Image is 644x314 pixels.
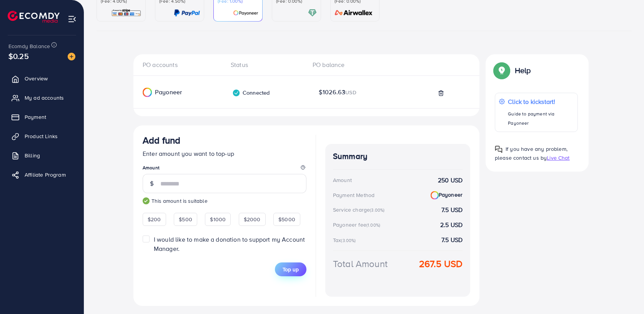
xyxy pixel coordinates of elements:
strong: 7.5 USD [441,205,463,214]
p: Enter amount you want to top-up [143,149,306,158]
a: Overview [6,71,78,86]
button: Top up [275,262,306,276]
img: card [174,8,200,17]
h4: Summary [333,152,463,161]
span: $2000 [244,215,261,223]
div: Payment Method [333,191,374,199]
p: Guide to payment via Payoneer [508,109,574,128]
strong: 2.5 USD [440,220,463,229]
strong: Payoneer [431,191,463,199]
a: Payment [6,109,78,125]
a: My ad accounts [6,90,78,105]
h3: Add fund [143,135,180,146]
span: Affiliate Program [25,171,66,179]
div: Payoneer fee [333,221,383,229]
span: Overview [25,75,48,82]
a: Affiliate Program [6,167,78,182]
span: Ecomdy Balance [8,42,50,50]
span: My ad accounts [25,94,64,102]
img: Popup guide [495,63,509,77]
span: $1026.63 [319,88,356,97]
span: $5000 [278,215,295,223]
span: USD [345,89,356,96]
span: If you have any problem, please contact us by [495,145,567,162]
div: Payoneer [133,88,211,97]
img: card [308,8,317,17]
div: Tax [333,236,358,244]
div: Service charge [333,206,387,214]
span: Product Links [25,132,58,140]
div: Total Amount [333,257,388,271]
img: image [68,53,75,60]
a: Billing [6,148,78,163]
img: card [332,8,375,17]
span: I would like to make a donation to support my Account Manager. [154,235,305,252]
strong: 7.5 USD [441,235,463,244]
img: Payoneer [431,191,439,199]
p: Click to kickstart! [508,97,574,106]
div: Status [225,60,306,69]
div: PO accounts [143,60,225,69]
div: Amount [333,176,352,184]
img: card [111,8,141,17]
span: $1000 [210,215,226,223]
span: Live Chat [547,154,569,162]
span: $200 [148,215,161,223]
img: Popup guide [495,145,503,153]
small: (1.00%) [366,222,380,228]
legend: Amount [143,164,306,174]
a: Product Links [6,129,78,144]
span: $500 [179,215,192,223]
p: Help [515,66,531,75]
span: Top up [283,266,299,273]
div: PO balance [306,60,388,69]
small: (3.00%) [370,207,384,213]
img: guide [143,197,150,204]
img: logo [8,11,60,23]
div: Connected [232,89,270,97]
img: verified [232,89,240,97]
span: Billing [25,152,40,159]
small: This amount is suitable [143,197,306,205]
iframe: Chat [611,279,638,308]
span: $0.25 [8,50,29,62]
strong: 250 USD [438,176,463,185]
small: (3.00%) [341,237,356,244]
img: Payoneer [143,88,152,97]
span: Payment [25,113,46,121]
img: menu [68,15,77,23]
strong: 267.5 USD [419,257,463,271]
img: card [233,8,258,17]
